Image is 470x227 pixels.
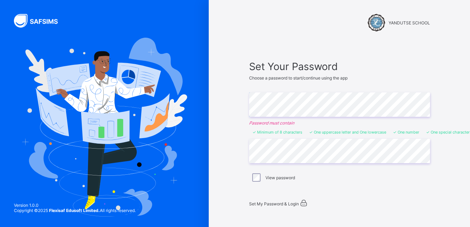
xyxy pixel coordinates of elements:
[389,20,430,25] span: YANDUTSE SCHOOL
[426,130,470,135] li: One special character
[265,175,295,180] label: View password
[368,14,385,31] img: YANDUTSE SCHOOL
[253,130,302,135] li: Minimum of 8 characters
[249,60,430,73] span: Set Your Password
[22,38,187,216] img: Hero Image
[249,75,348,81] span: Choose a password to start/continue using the app
[14,203,136,208] span: Version 1.0.0
[14,14,66,28] img: SAFSIMS Logo
[14,208,136,213] span: Copyright © 2025 All rights reserved.
[249,120,430,126] em: Password must contain
[249,201,299,206] span: Set My Password & Login
[309,130,386,135] li: One uppercase letter and One lowercase
[49,208,100,213] strong: Flexisaf Edusoft Limited.
[393,130,419,135] li: One number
